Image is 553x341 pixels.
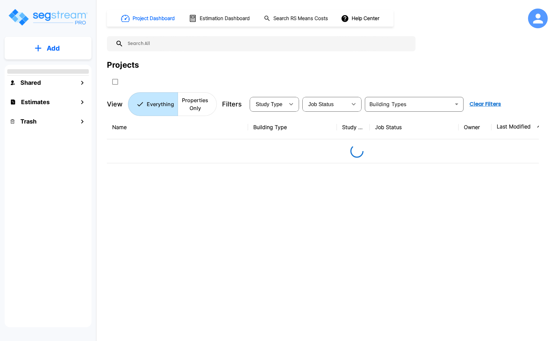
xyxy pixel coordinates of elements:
[123,36,412,51] input: Search All
[273,15,328,22] h1: Search RS Means Costs
[133,15,175,22] h1: Project Dashboard
[370,115,459,139] th: Job Status
[109,75,122,88] button: SelectAll
[21,98,50,106] h1: Estimates
[118,11,178,26] button: Project Dashboard
[178,92,217,116] button: Properties Only
[222,99,242,109] p: Filters
[256,102,282,107] span: Study Type
[200,15,250,22] h1: Estimation Dashboard
[337,115,370,139] th: Study Type
[459,115,491,139] th: Owner
[47,43,60,53] p: Add
[8,8,88,27] img: Logo
[107,115,248,139] th: Name
[308,102,334,107] span: Job Status
[147,100,174,108] p: Everything
[261,12,332,25] button: Search RS Means Costs
[128,92,178,116] button: Everything
[452,100,461,109] button: Open
[339,12,382,25] button: Help Center
[467,98,504,111] button: Clear Filters
[20,117,37,126] h1: Trash
[248,115,337,139] th: Building Type
[20,78,41,87] h1: Shared
[128,92,217,116] div: Platform
[182,96,209,112] p: Properties Only
[107,59,139,71] div: Projects
[5,39,91,58] button: Add
[107,99,123,109] p: View
[251,95,285,113] div: Select
[367,100,451,109] input: Building Types
[304,95,347,113] div: Select
[186,11,253,25] button: Estimation Dashboard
